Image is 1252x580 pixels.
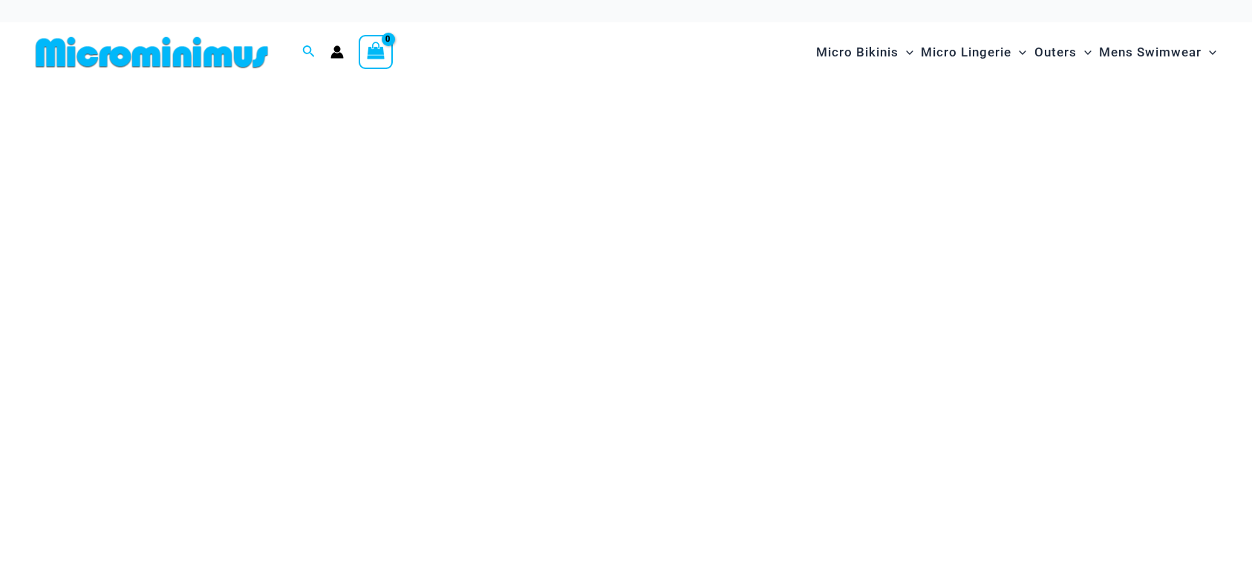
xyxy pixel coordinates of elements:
a: View Shopping Cart, empty [359,35,393,69]
span: Menu Toggle [1202,33,1216,71]
span: Menu Toggle [1077,33,1092,71]
span: Menu Toggle [899,33,913,71]
img: MM SHOP LOGO FLAT [30,36,274,69]
nav: Site Navigation [810,27,1222,77]
span: Outers [1034,33,1077,71]
a: Mens SwimwearMenu ToggleMenu Toggle [1095,30,1220,75]
a: OutersMenu ToggleMenu Toggle [1031,30,1095,75]
a: Micro BikinisMenu ToggleMenu Toggle [812,30,917,75]
a: Search icon link [302,43,316,62]
span: Mens Swimwear [1099,33,1202,71]
span: Micro Bikinis [816,33,899,71]
span: Micro Lingerie [921,33,1011,71]
span: Menu Toggle [1011,33,1026,71]
a: Micro LingerieMenu ToggleMenu Toggle [917,30,1030,75]
a: Account icon link [330,45,344,59]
